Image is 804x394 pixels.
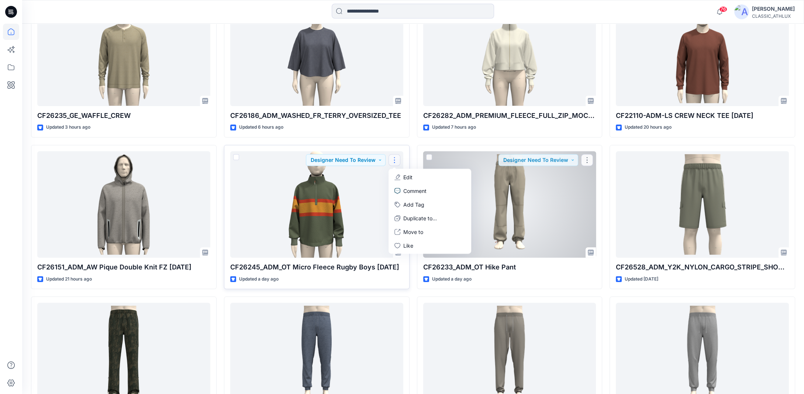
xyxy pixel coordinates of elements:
p: Edit [403,173,413,181]
p: Updated a day ago [432,275,472,283]
p: Updated 7 hours ago [432,123,476,131]
p: Updated 21 hours ago [46,275,92,283]
p: Updated 20 hours ago [625,123,672,131]
p: CF26282_ADM_PREMIUM_FLEECE_FULL_ZIP_MOCK_NECK [423,111,596,121]
a: CF26245_ADM_OT Micro Fleece Rugby Boys 05OCT25 [230,151,403,258]
p: CF26528_ADM_Y2K_NYLON_CARGO_STRIPE_SHORTS [616,262,789,272]
p: Updated 6 hours ago [239,123,283,131]
p: CF26245_ADM_OT Micro Fleece Rugby Boys [DATE] [230,262,403,272]
p: CF26151_ADM_AW Pique Double Knit FZ [DATE] [37,262,210,272]
p: Move to [403,228,423,235]
p: CF22110-ADM-LS CREW NECK TEE [DATE] [616,111,789,121]
p: Like [403,241,413,249]
button: Add Tag [390,197,470,211]
p: Duplicate to... [403,214,437,222]
p: Comment [403,187,427,194]
p: Updated [DATE] [625,275,658,283]
p: CF26235_GE_WAFFLE_CREW [37,111,210,121]
a: CF26528_ADM_Y2K_NYLON_CARGO_STRIPE_SHORTS [616,151,789,258]
p: CF26186_ADM_WASHED_FR_TERRY_OVERSIZED_TEE [230,111,403,121]
div: [PERSON_NAME] [752,4,795,13]
p: Updated 3 hours ago [46,123,90,131]
img: avatar [734,4,749,19]
p: Updated a day ago [239,275,279,283]
p: CF26233_ADM_OT Hike Pant [423,262,596,272]
a: Edit [390,170,470,184]
a: CF26233_ADM_OT Hike Pant [423,151,596,258]
span: 76 [719,6,727,12]
a: CF26151_ADM_AW Pique Double Knit FZ 05OCT25 [37,151,210,258]
div: CLASSIC_ATHLUX [752,13,795,19]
